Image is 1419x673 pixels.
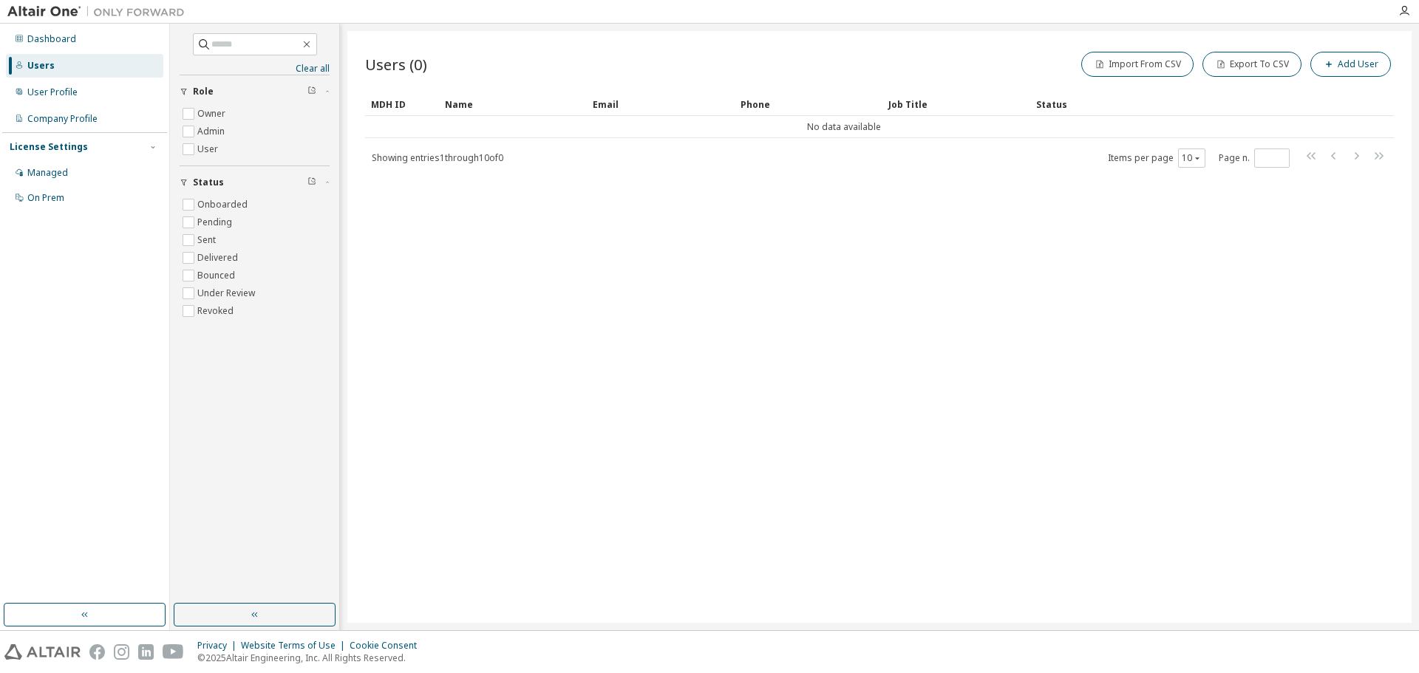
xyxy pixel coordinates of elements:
[365,116,1323,138] td: No data available
[365,54,427,75] span: Users (0)
[10,141,88,153] div: License Settings
[197,284,258,302] label: Under Review
[197,652,426,664] p: © 2025 Altair Engineering, Inc. All Rights Reserved.
[89,644,105,660] img: facebook.svg
[888,92,1024,116] div: Job Title
[1081,52,1194,77] button: Import From CSV
[27,167,68,179] div: Managed
[4,644,81,660] img: altair_logo.svg
[180,166,330,199] button: Status
[1036,92,1317,116] div: Status
[197,640,241,652] div: Privacy
[307,177,316,188] span: Clear filter
[7,4,192,19] img: Altair One
[163,644,184,660] img: youtube.svg
[1108,148,1205,168] span: Items per page
[445,92,581,116] div: Name
[138,644,154,660] img: linkedin.svg
[741,92,877,116] div: Phone
[27,113,98,125] div: Company Profile
[372,151,503,164] span: Showing entries 1 through 10 of 0
[180,75,330,108] button: Role
[197,302,236,320] label: Revoked
[350,640,426,652] div: Cookie Consent
[27,192,64,204] div: On Prem
[27,60,55,72] div: Users
[241,640,350,652] div: Website Terms of Use
[1310,52,1391,77] button: Add User
[27,33,76,45] div: Dashboard
[193,86,214,98] span: Role
[371,92,433,116] div: MDH ID
[197,213,235,231] label: Pending
[193,177,224,188] span: Status
[27,86,78,98] div: User Profile
[197,249,241,267] label: Delivered
[197,196,251,213] label: Onboarded
[1219,148,1290,168] span: Page n.
[307,86,316,98] span: Clear filter
[197,105,228,123] label: Owner
[114,644,129,660] img: instagram.svg
[1202,52,1301,77] button: Export To CSV
[197,267,238,284] label: Bounced
[180,63,330,75] a: Clear all
[197,140,221,158] label: User
[593,92,729,116] div: Email
[197,231,219,249] label: Sent
[1182,152,1202,164] button: 10
[197,123,228,140] label: Admin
